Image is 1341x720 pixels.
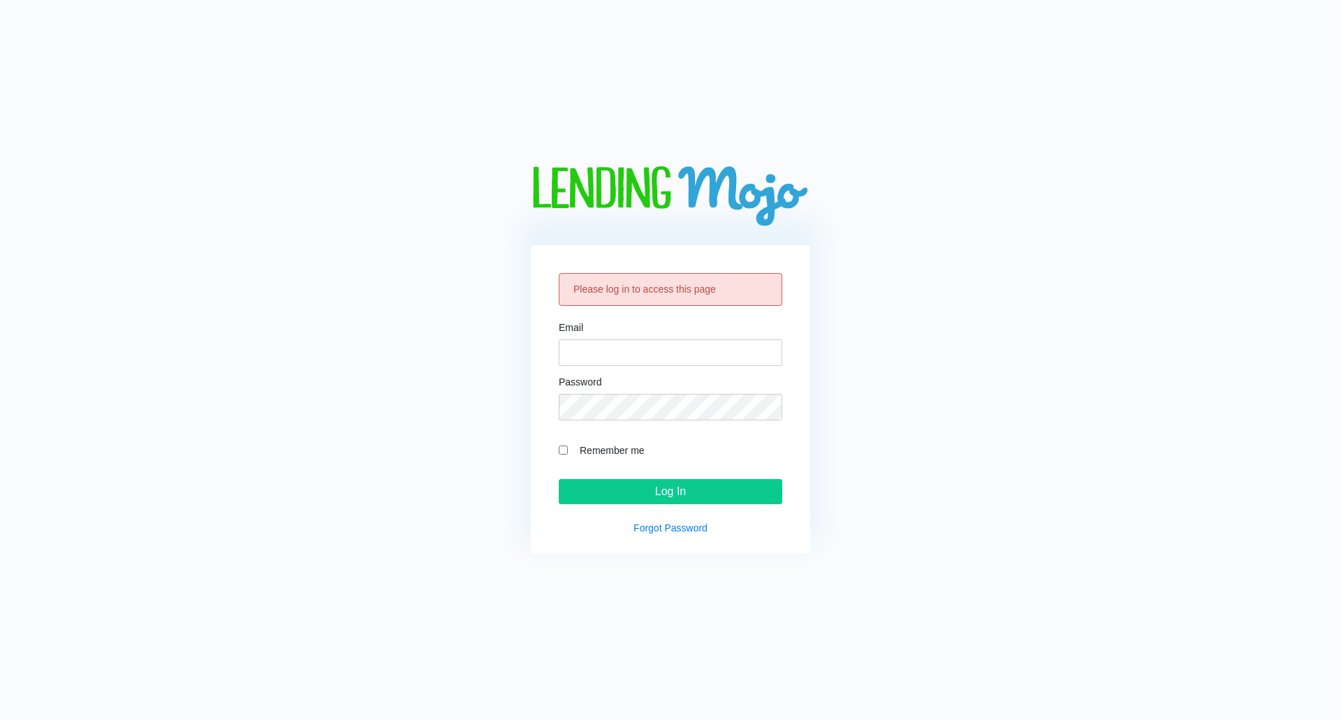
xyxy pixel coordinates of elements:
[559,479,782,504] input: Log In
[559,323,583,332] label: Email
[559,377,601,387] label: Password
[559,273,782,306] div: Please log in to access this page
[633,522,708,534] a: Forgot Password
[573,442,782,458] label: Remember me
[531,166,810,228] img: logo-big.png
